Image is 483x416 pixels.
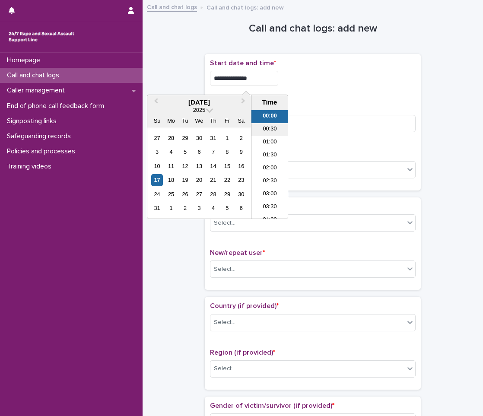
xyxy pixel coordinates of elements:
div: Choose Thursday, August 28th, 2025 [207,188,219,200]
div: Choose Saturday, August 9th, 2025 [235,146,247,158]
div: Choose Sunday, August 31st, 2025 [151,202,163,214]
div: Choose Monday, August 11th, 2025 [165,160,177,172]
p: Policies and processes [3,147,82,156]
div: Choose Friday, August 1st, 2025 [221,132,233,144]
div: Choose Monday, September 1st, 2025 [165,202,177,214]
p: Signposting links [3,117,64,125]
div: Choose Wednesday, August 27th, 2025 [193,188,205,200]
li: 00:00 [251,110,288,123]
div: Choose Tuesday, August 5th, 2025 [179,146,191,158]
div: Choose Thursday, July 31st, 2025 [207,132,219,144]
div: Choose Wednesday, August 6th, 2025 [193,146,205,158]
li: 04:00 [251,214,288,227]
div: Choose Thursday, August 7th, 2025 [207,146,219,158]
div: Choose Sunday, August 3rd, 2025 [151,146,163,158]
div: Choose Tuesday, July 29th, 2025 [179,132,191,144]
div: Choose Wednesday, August 13th, 2025 [193,160,205,172]
li: 03:00 [251,188,288,201]
div: Tu [179,115,191,127]
button: Previous Month [148,96,162,110]
div: Th [207,115,219,127]
li: 02:00 [251,162,288,175]
div: Select... [214,318,235,327]
p: Safeguarding records [3,132,78,140]
div: Choose Tuesday, August 19th, 2025 [179,174,191,186]
li: 02:30 [251,175,288,188]
p: Training videos [3,162,58,171]
li: 03:30 [251,201,288,214]
div: Choose Tuesday, August 26th, 2025 [179,188,191,200]
div: Choose Saturday, August 16th, 2025 [235,160,247,172]
div: Select... [214,265,235,274]
div: Choose Thursday, September 4th, 2025 [207,202,219,214]
div: Choose Wednesday, July 30th, 2025 [193,132,205,144]
span: Gender of victim/survivor (if provided) [210,402,334,409]
div: Choose Monday, August 4th, 2025 [165,146,177,158]
div: Choose Tuesday, August 12th, 2025 [179,160,191,172]
div: Select... [214,219,235,228]
div: Choose Tuesday, September 2nd, 2025 [179,202,191,214]
div: Choose Wednesday, August 20th, 2025 [193,174,205,186]
div: month 2025-08 [150,131,248,215]
div: Choose Friday, September 5th, 2025 [221,202,233,214]
div: Choose Wednesday, September 3rd, 2025 [193,202,205,214]
div: Choose Sunday, July 27th, 2025 [151,132,163,144]
div: Time [254,98,286,106]
p: Homepage [3,56,47,64]
div: Sa [235,115,247,127]
p: Caller management [3,86,72,95]
div: Su [151,115,163,127]
div: Fr [221,115,233,127]
div: Choose Friday, August 15th, 2025 [221,160,233,172]
div: Choose Sunday, August 17th, 2025 [151,174,163,186]
div: We [193,115,205,127]
div: Choose Saturday, August 30th, 2025 [235,188,247,200]
div: Mo [165,115,177,127]
img: rhQMoQhaT3yELyF149Cw [7,28,76,45]
li: 01:00 [251,136,288,149]
div: Choose Saturday, August 2nd, 2025 [235,132,247,144]
div: Choose Saturday, September 6th, 2025 [235,202,247,214]
a: Call and chat logs [147,2,197,12]
div: Choose Monday, August 18th, 2025 [165,174,177,186]
div: Choose Thursday, August 21st, 2025 [207,174,219,186]
div: Choose Thursday, August 14th, 2025 [207,160,219,172]
div: Choose Friday, August 22nd, 2025 [221,174,233,186]
span: 2025 [193,107,205,113]
div: Choose Monday, July 28th, 2025 [165,132,177,144]
span: Start date and time [210,60,276,67]
span: Country (if provided) [210,302,279,309]
div: Choose Friday, August 8th, 2025 [221,146,233,158]
p: Call and chat logs [3,71,66,79]
div: Choose Monday, August 25th, 2025 [165,188,177,200]
div: Choose Friday, August 29th, 2025 [221,188,233,200]
span: New/repeat user [210,249,265,256]
div: Choose Saturday, August 23rd, 2025 [235,174,247,186]
p: End of phone call feedback form [3,102,111,110]
li: 01:30 [251,149,288,162]
div: Choose Sunday, August 10th, 2025 [151,160,163,172]
div: [DATE] [147,98,251,106]
h1: Call and chat logs: add new [205,22,421,35]
button: Next Month [237,96,251,110]
span: Region (if provided) [210,349,275,356]
p: Call and chat logs: add new [207,2,284,12]
div: Select... [214,364,235,373]
div: Choose Sunday, August 24th, 2025 [151,188,163,200]
li: 00:30 [251,123,288,136]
